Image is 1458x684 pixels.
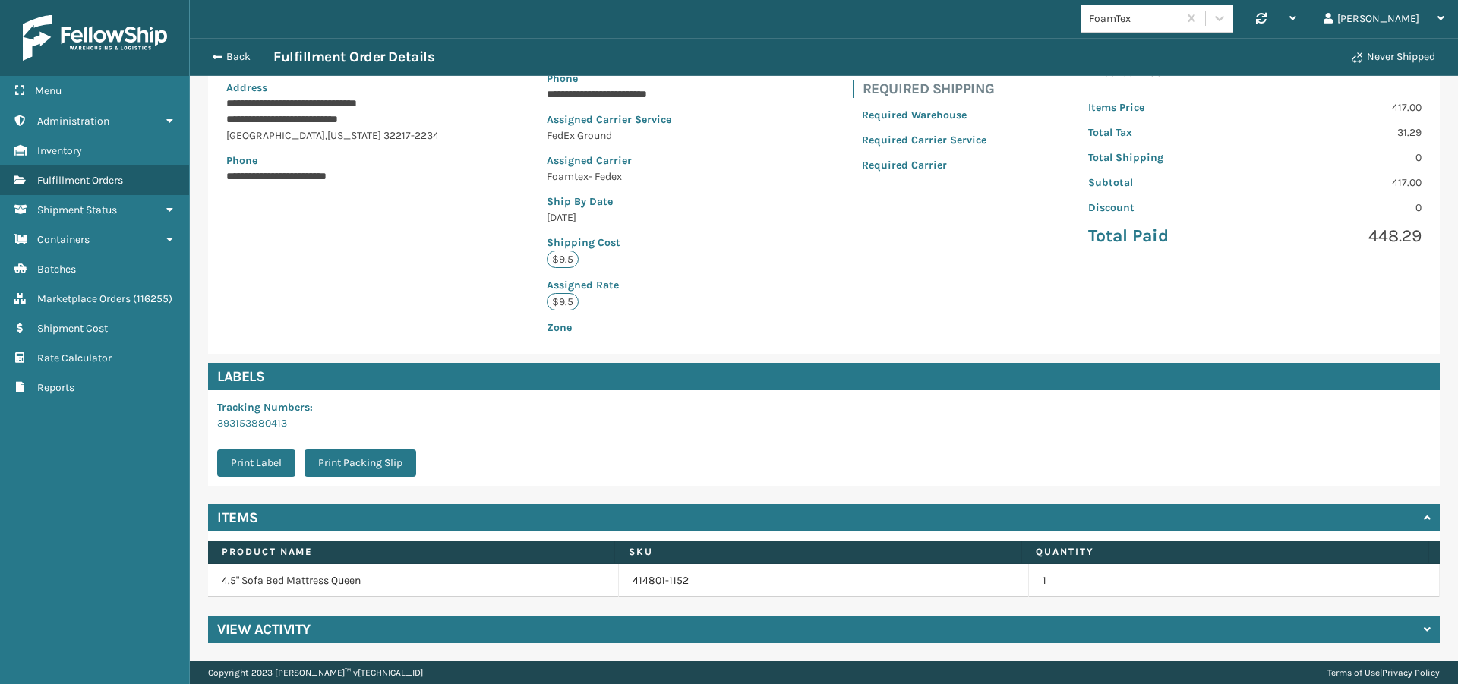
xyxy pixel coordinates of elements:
[37,203,117,216] span: Shipment Status
[217,401,313,414] span: Tracking Numbers :
[1088,225,1245,247] p: Total Paid
[1264,175,1422,191] p: 417.00
[37,322,108,335] span: Shipment Cost
[1264,125,1422,140] p: 31.29
[862,157,986,173] p: Required Carrier
[327,129,381,142] span: [US_STATE]
[547,235,759,251] p: Shipping Cost
[1343,42,1444,72] button: Never Shipped
[862,132,986,148] p: Required Carrier Service
[1352,52,1362,63] i: Never Shipped
[35,84,62,97] span: Menu
[633,573,689,588] a: 414801-1152
[217,509,258,527] h4: Items
[226,153,445,169] p: Phone
[222,545,601,559] label: Product Name
[547,251,579,268] p: $9.5
[547,210,759,225] p: [DATE]
[1327,667,1380,678] a: Terms of Use
[1089,11,1179,27] div: FoamTex
[862,107,986,123] p: Required Warehouse
[1088,200,1245,216] p: Discount
[1088,125,1245,140] p: Total Tax
[204,50,273,64] button: Back
[547,277,759,293] p: Assigned Rate
[547,169,759,184] p: Foamtex- Fedex
[226,81,267,94] span: Address
[37,115,109,128] span: Administration
[1327,661,1440,684] div: |
[37,174,123,187] span: Fulfillment Orders
[226,129,325,142] span: [GEOGRAPHIC_DATA]
[217,449,295,477] button: Print Label
[383,129,439,142] span: 32217-2234
[547,112,759,128] p: Assigned Carrier Service
[1264,225,1422,247] p: 448.29
[37,144,82,157] span: Inventory
[37,263,76,276] span: Batches
[1382,667,1440,678] a: Privacy Policy
[37,381,74,394] span: Reports
[217,417,287,430] a: 393153880413
[37,292,131,305] span: Marketplace Orders
[1264,99,1422,115] p: 417.00
[547,153,759,169] p: Assigned Carrier
[23,15,167,61] img: logo
[208,564,619,597] td: 4.5" Sofa Bed Mattress Queen
[863,80,996,98] h4: Required Shipping
[325,129,327,142] span: ,
[208,363,1440,390] h4: Labels
[1088,99,1245,115] p: Items Price
[547,128,759,143] p: FedEx Ground
[1264,150,1422,165] p: 0
[1088,150,1245,165] p: Total Shipping
[1088,175,1245,191] p: Subtotal
[1264,200,1422,216] p: 0
[273,48,434,66] h3: Fulfillment Order Details
[37,351,112,364] span: Rate Calculator
[547,293,579,310] p: $9.5
[133,292,172,305] span: ( 116255 )
[547,320,759,336] p: Zone
[1036,545,1415,559] label: Quantity
[208,661,423,684] p: Copyright 2023 [PERSON_NAME]™ v [TECHNICAL_ID]
[217,620,311,638] h4: View Activity
[547,194,759,210] p: Ship By Date
[1029,564,1440,597] td: 1
[547,71,759,87] p: Phone
[629,545,1008,559] label: SKU
[37,233,90,246] span: Containers
[305,449,416,477] button: Print Packing Slip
